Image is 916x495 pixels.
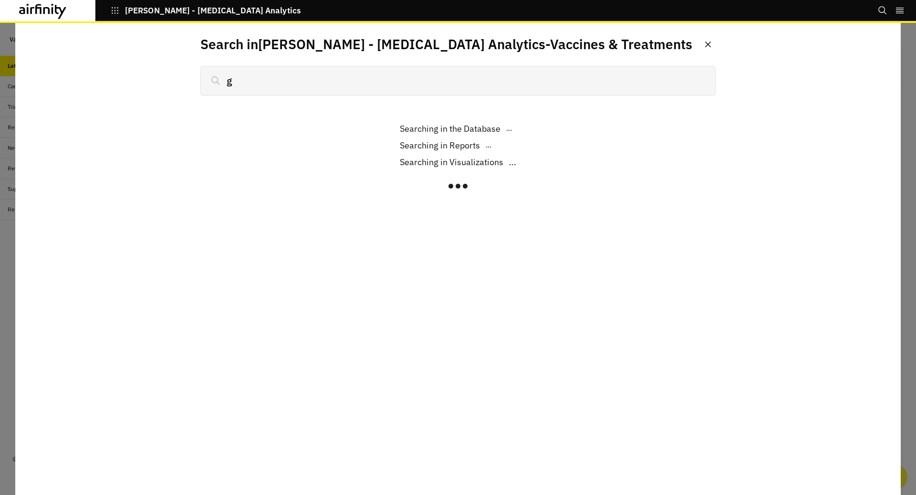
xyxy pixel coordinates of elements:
[400,139,491,152] div: ...
[200,66,716,95] input: Search...
[111,2,301,19] button: [PERSON_NAME] - [MEDICAL_DATA] Analytics
[125,6,301,15] p: [PERSON_NAME] - [MEDICAL_DATA] Analytics
[400,139,480,152] p: Searching in Reports
[400,122,512,135] div: ...
[878,2,887,19] button: Search
[200,34,692,54] p: Search in [PERSON_NAME] - [MEDICAL_DATA] Analytics - Vaccines & Treatments
[400,156,516,169] div: ...
[700,37,716,52] button: Close
[400,156,503,169] p: Searching in Visualizations
[400,122,500,135] p: Searching in the Database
